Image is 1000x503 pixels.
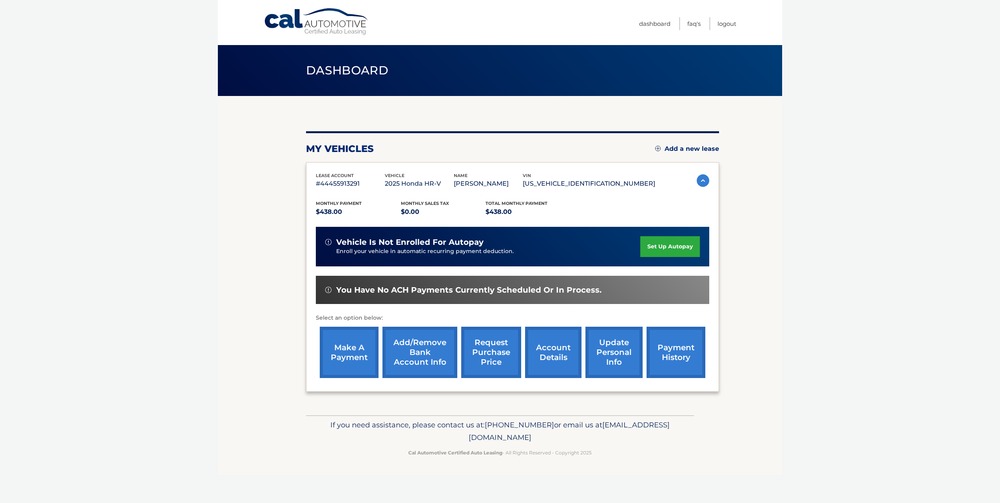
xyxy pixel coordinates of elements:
p: If you need assistance, please contact us at: or email us at [311,419,689,444]
span: vin [523,173,531,178]
span: Monthly Payment [316,201,362,206]
a: Dashboard [639,17,670,30]
span: Monthly sales Tax [401,201,449,206]
span: lease account [316,173,354,178]
p: Select an option below: [316,313,709,323]
p: 2025 Honda HR-V [385,178,454,189]
a: FAQ's [687,17,701,30]
a: account details [525,327,582,378]
p: [US_VEHICLE_IDENTIFICATION_NUMBER] [523,178,655,189]
strong: Cal Automotive Certified Auto Leasing [408,450,502,456]
img: add.svg [655,146,661,151]
p: $0.00 [401,206,486,217]
a: Add/Remove bank account info [382,327,457,378]
img: accordion-active.svg [697,174,709,187]
span: vehicle is not enrolled for autopay [336,237,484,247]
a: Add a new lease [655,145,719,153]
span: Total Monthly Payment [486,201,547,206]
a: payment history [647,327,705,378]
span: vehicle [385,173,404,178]
p: - All Rights Reserved - Copyright 2025 [311,449,689,457]
p: $438.00 [486,206,571,217]
p: #44455913291 [316,178,385,189]
a: make a payment [320,327,379,378]
a: update personal info [585,327,643,378]
p: Enroll your vehicle in automatic recurring payment deduction. [336,247,640,256]
a: request purchase price [461,327,521,378]
span: [EMAIL_ADDRESS][DOMAIN_NAME] [469,420,670,442]
h2: my vehicles [306,143,374,155]
a: Cal Automotive [264,8,370,36]
a: set up autopay [640,236,700,257]
img: alert-white.svg [325,239,332,245]
p: $438.00 [316,206,401,217]
span: You have no ACH payments currently scheduled or in process. [336,285,601,295]
span: Dashboard [306,63,388,78]
img: alert-white.svg [325,287,332,293]
span: name [454,173,467,178]
span: [PHONE_NUMBER] [485,420,554,429]
p: [PERSON_NAME] [454,178,523,189]
a: Logout [717,17,736,30]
